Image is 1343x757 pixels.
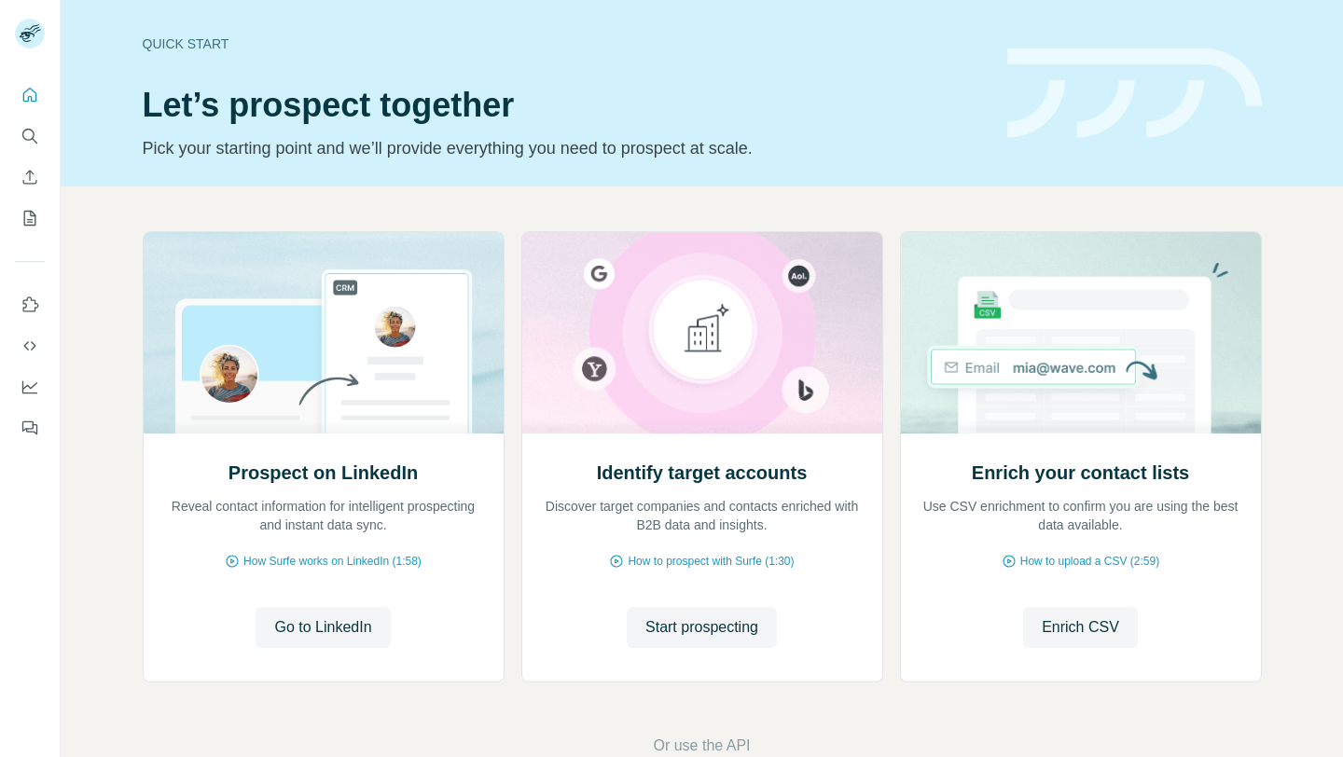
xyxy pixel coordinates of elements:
p: Reveal contact information for intelligent prospecting and instant data sync. [162,497,485,534]
span: How to upload a CSV (2:59) [1020,553,1159,570]
img: Identify target accounts [521,232,883,434]
button: Use Surfe API [15,329,45,363]
button: Go to LinkedIn [256,607,390,648]
p: Use CSV enrichment to confirm you are using the best data available. [920,497,1242,534]
button: Enrich CSV [15,160,45,194]
span: How to prospect with Surfe (1:30) [628,553,794,570]
span: Start prospecting [645,616,758,639]
button: My lists [15,201,45,235]
span: How Surfe works on LinkedIn (1:58) [243,553,422,570]
div: Quick start [143,34,985,53]
img: banner [1007,48,1262,139]
button: Feedback [15,411,45,445]
button: Or use the API [653,735,750,757]
h2: Enrich your contact lists [972,460,1189,486]
button: Dashboard [15,370,45,404]
button: Use Surfe on LinkedIn [15,288,45,322]
img: Enrich your contact lists [900,232,1262,434]
span: Enrich CSV [1042,616,1119,639]
button: Search [15,119,45,153]
h2: Prospect on LinkedIn [228,460,418,486]
p: Discover target companies and contacts enriched with B2B data and insights. [541,497,864,534]
button: Quick start [15,78,45,112]
button: Start prospecting [627,607,777,648]
h2: Identify target accounts [597,460,808,486]
button: Enrich CSV [1023,607,1138,648]
img: Prospect on LinkedIn [143,232,505,434]
span: Go to LinkedIn [274,616,371,639]
h1: Let’s prospect together [143,87,985,124]
p: Pick your starting point and we’ll provide everything you need to prospect at scale. [143,135,985,161]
